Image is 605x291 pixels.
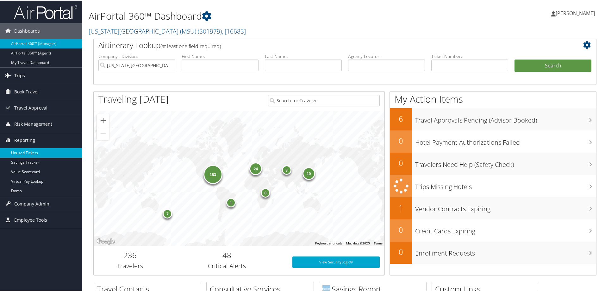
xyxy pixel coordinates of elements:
div: 10 [302,167,315,179]
label: Ticket Number: [431,53,508,59]
a: 6Travel Approvals Pending (Advisor Booked) [390,108,596,130]
h2: 0 [390,224,412,235]
label: Company - Division: [98,53,175,59]
span: Map data ©2025 [346,241,370,244]
span: Trips [14,67,25,83]
span: Book Travel [14,83,39,99]
button: Search [515,59,591,72]
a: Open this area in Google Maps (opens a new window) [95,237,116,245]
span: Reporting [14,132,35,148]
h3: Enrollment Requests [415,245,596,257]
span: ( 301979 ) [198,26,222,35]
div: 183 [203,164,222,183]
h3: Vendor Contracts Expiring [415,201,596,213]
div: 7 [163,208,172,218]
h2: 236 [98,249,162,260]
span: Dashboards [14,22,40,38]
span: (at least one field required) [160,42,221,49]
a: 0Enrollment Requests [390,241,596,263]
a: [PERSON_NAME] [551,3,601,22]
h3: Critical Alerts [171,261,283,270]
h2: 6 [390,113,412,123]
span: Employee Tools [14,212,47,227]
button: Zoom in [97,114,109,126]
h3: Travelers Need Help (Safety Check) [415,156,596,168]
a: 0Credit Cards Expiring [390,219,596,241]
a: 1Vendor Contracts Expiring [390,197,596,219]
div: 8 [260,187,270,197]
a: View SecurityLogic® [292,256,380,267]
input: Search for Traveler [268,94,380,106]
span: Risk Management [14,116,52,131]
h1: My Action Items [390,92,596,105]
span: Company Admin [14,195,49,211]
label: Last Name: [265,53,342,59]
button: Zoom out [97,127,109,139]
h1: AirPortal 360™ Dashboard [89,9,430,22]
span: [PERSON_NAME] [556,9,595,16]
a: Terms (opens in new tab) [374,241,383,244]
h1: Traveling [DATE] [98,92,169,105]
img: airportal-logo.png [14,4,77,19]
a: 0Hotel Payment Authorizations Failed [390,130,596,152]
h2: 1 [390,202,412,212]
h2: 48 [171,249,283,260]
div: 3 [282,165,291,174]
h2: 0 [390,157,412,168]
button: Keyboard shortcuts [315,241,342,245]
h3: Hotel Payment Authorizations Failed [415,134,596,146]
h3: Travel Approvals Pending (Advisor Booked) [415,112,596,124]
h2: 0 [390,246,412,257]
a: [US_STATE][GEOGRAPHIC_DATA] (MSU) [89,26,246,35]
h2: Airtinerary Lookup [98,39,550,50]
div: 1 [226,197,236,207]
div: 24 [249,162,262,174]
img: Google [95,237,116,245]
h3: Credit Cards Expiring [415,223,596,235]
label: First Name: [182,53,259,59]
a: 0Travelers Need Help (Safety Check) [390,152,596,174]
a: Trips Missing Hotels [390,174,596,197]
h3: Trips Missing Hotels [415,179,596,191]
h3: Travelers [98,261,162,270]
h2: 0 [390,135,412,146]
label: Agency Locator: [348,53,425,59]
span: Travel Approval [14,99,47,115]
span: , [ 16683 ] [222,26,246,35]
